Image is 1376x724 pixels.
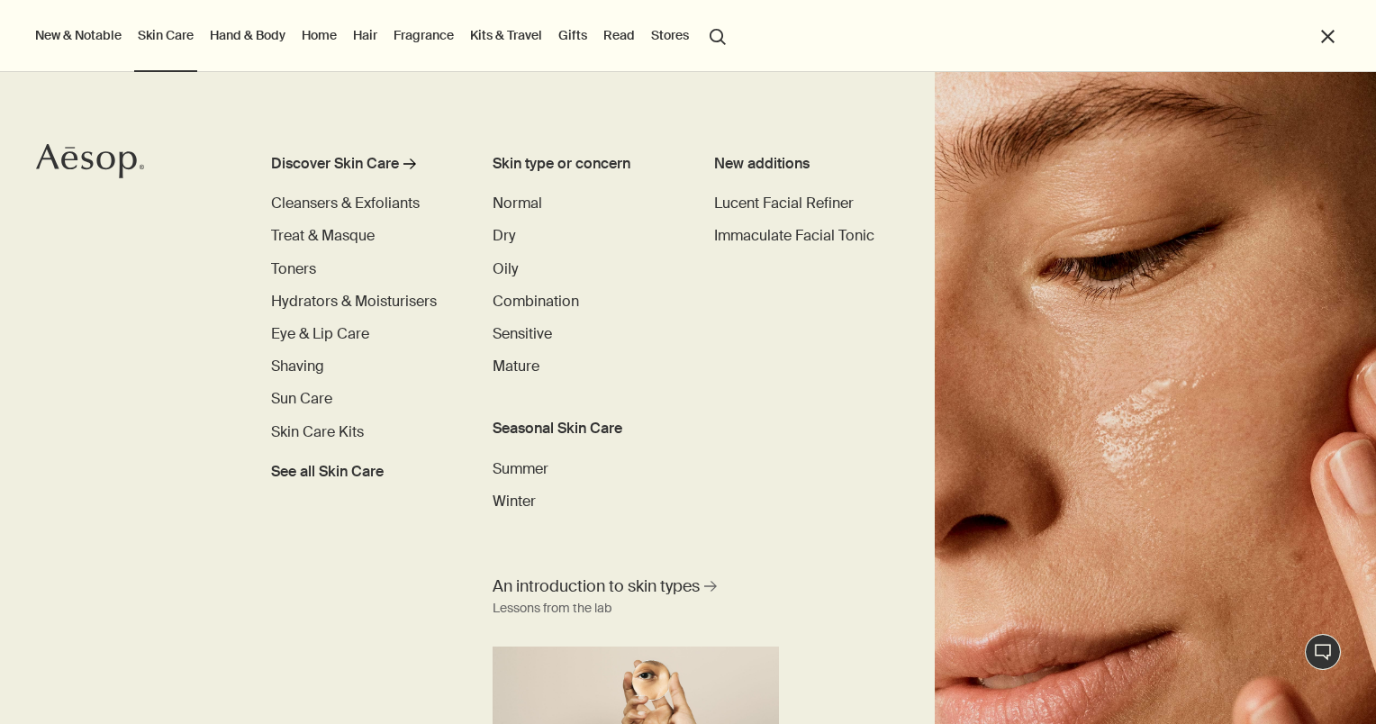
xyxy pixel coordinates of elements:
[493,153,672,175] h3: Skin type or concern
[36,143,144,179] svg: Aesop
[714,226,874,245] span: Immaculate Facial Tonic
[493,323,552,345] a: Sensitive
[493,491,536,512] a: Winter
[714,225,874,247] a: Immaculate Facial Tonic
[271,421,364,443] a: Skin Care Kits
[298,23,340,47] a: Home
[349,23,381,47] a: Hair
[493,292,579,311] span: Combination
[702,18,734,52] button: Open search
[493,356,539,377] a: Mature
[271,389,332,408] span: Sun Care
[271,422,364,441] span: Skin Care Kits
[714,194,854,213] span: Lucent Facial Refiner
[493,598,611,620] div: Lessons from the lab
[493,324,552,343] span: Sensitive
[493,259,519,278] span: Oily
[493,458,548,480] a: Summer
[271,292,437,311] span: Hydrators & Moisturisers
[390,23,457,47] a: Fragrance
[714,153,893,175] div: New additions
[466,23,546,47] a: Kits & Travel
[271,194,420,213] span: Cleansers & Exfoliants
[32,23,125,47] button: New & Notable
[600,23,638,47] a: Read
[493,357,539,376] span: Mature
[1317,26,1338,47] button: Close the Menu
[206,23,289,47] a: Hand & Body
[271,356,324,377] a: Shaving
[935,72,1376,724] img: Woman holding her face with her hands
[493,193,542,214] a: Normal
[493,575,700,598] span: An introduction to skin types
[32,139,149,188] a: Aesop
[271,153,399,175] div: Discover Skin Care
[647,23,693,47] button: Stores
[271,454,384,483] a: See all Skin Care
[493,225,516,247] a: Dry
[493,418,672,439] h3: Seasonal Skin Care
[493,459,548,478] span: Summer
[493,194,542,213] span: Normal
[493,492,536,511] span: Winter
[271,388,332,410] a: Sun Care
[271,225,375,247] a: Treat & Masque
[714,193,854,214] a: Lucent Facial Refiner
[271,323,369,345] a: Eye & Lip Care
[134,23,197,47] a: Skin Care
[271,357,324,376] span: Shaving
[271,193,420,214] a: Cleansers & Exfoliants
[555,23,591,47] a: Gifts
[1305,634,1341,670] button: Live Assistance
[271,324,369,343] span: Eye & Lip Care
[271,153,452,182] a: Discover Skin Care
[493,226,516,245] span: Dry
[271,291,437,312] a: Hydrators & Moisturisers
[271,258,316,280] a: Toners
[271,259,316,278] span: Toners
[271,226,375,245] span: Treat & Masque
[271,461,384,483] span: See all Skin Care
[493,291,579,312] a: Combination
[493,258,519,280] a: Oily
